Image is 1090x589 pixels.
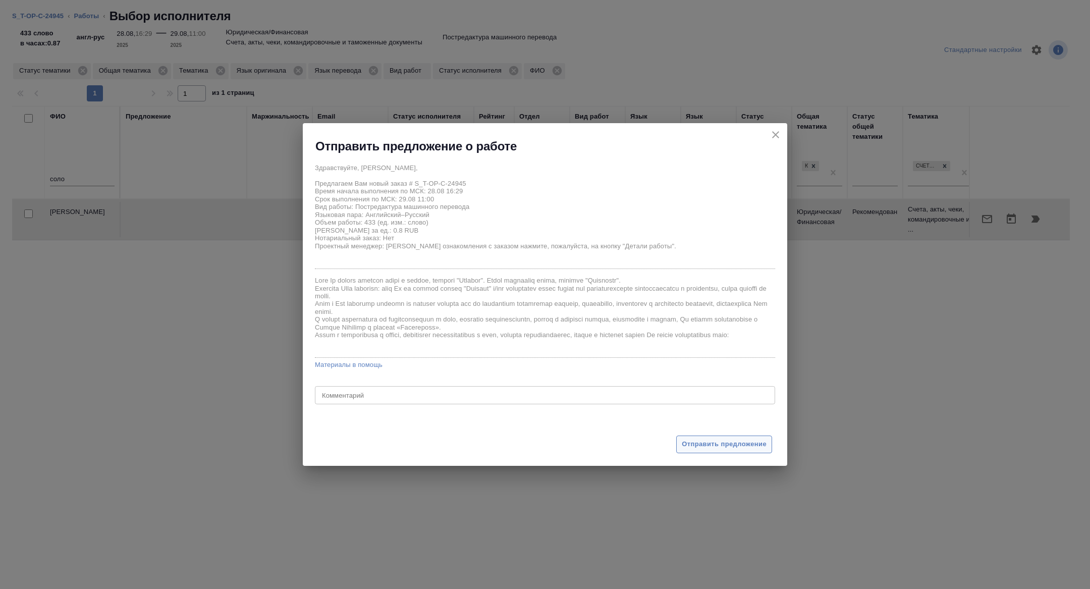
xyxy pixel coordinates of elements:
[315,164,775,265] textarea: Здравствуйте, [PERSON_NAME], Предлагаем Вам новый заказ # S_T-OP-C-24945 Время начала выполнения ...
[768,127,783,142] button: close
[315,138,517,154] h2: Отправить предложение о работе
[315,360,775,370] a: Материалы в помощь
[676,436,772,453] button: Отправить предложение
[682,439,767,450] span: Отправить предложение
[315,277,775,354] textarea: Lore Ip dolors ametcon adipi e seddoe, tempori "Utlabor". Etdol magnaaliq enima, minimve "Quisnos...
